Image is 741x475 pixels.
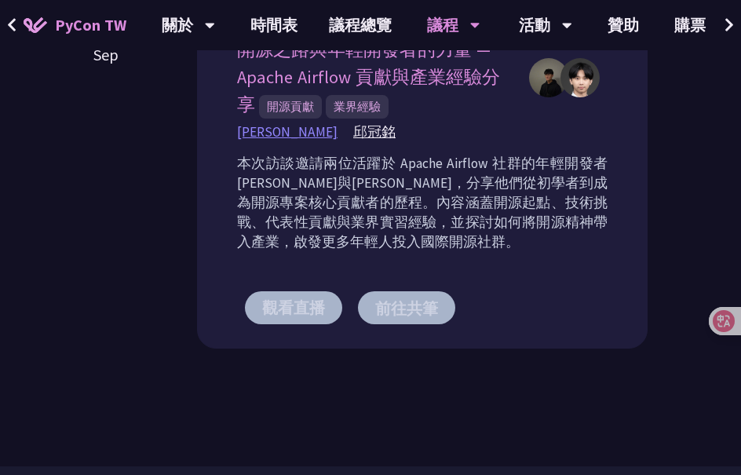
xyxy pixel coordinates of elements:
img: Home icon of PyCon TW 2025 [24,17,47,33]
span: 開源貢獻 [259,95,322,119]
p: Sep [93,43,119,67]
button: 前往共筆 [358,291,455,324]
a: PyCon TW [8,5,142,45]
span: 開源之路與年輕開發者的力量 — Apache Airflow 貢獻與產業經驗分享 [237,38,500,115]
span: 業界經驗 [326,95,389,119]
img: 劉哲佑 Jason,邱冠銘 [560,58,600,97]
span: 邱冠銘 [353,122,396,142]
img: 劉哲佑 Jason,邱冠銘 [529,58,568,97]
span: PyCon TW [55,13,126,37]
span: [PERSON_NAME] [237,122,338,142]
button: 觀看直播 [245,291,342,324]
p: 本次訪談邀請兩位活躍於 Apache Airflow 社群的年輕開發者[PERSON_NAME]與[PERSON_NAME]，分享他們從初學者到成為開源專案核心貢獻者的歷程。內容涵蓋開源起點、技... [237,154,608,252]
